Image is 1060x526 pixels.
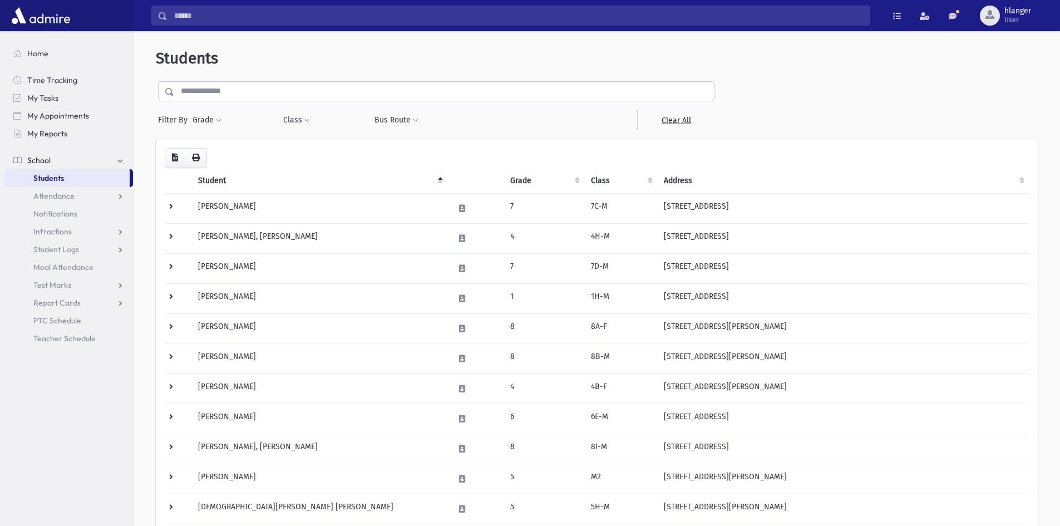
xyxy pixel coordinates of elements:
[584,283,658,313] td: 1H-M
[27,75,77,85] span: Time Tracking
[657,253,1029,283] td: [STREET_ADDRESS]
[191,223,447,253] td: [PERSON_NAME], [PERSON_NAME]
[504,404,584,434] td: 6
[165,148,185,168] button: CSV
[4,107,133,125] a: My Appointments
[584,464,658,494] td: M2
[657,193,1029,223] td: [STREET_ADDRESS]
[504,494,584,524] td: 5
[191,253,447,283] td: [PERSON_NAME]
[33,173,64,183] span: Students
[33,280,71,290] span: Test Marks
[504,193,584,223] td: 7
[657,283,1029,313] td: [STREET_ADDRESS]
[4,151,133,169] a: School
[156,49,218,67] span: Students
[191,313,447,343] td: [PERSON_NAME]
[4,258,133,276] a: Meal Attendance
[4,330,133,347] a: Teacher Schedule
[637,110,714,130] a: Clear All
[27,93,58,103] span: My Tasks
[584,404,658,434] td: 6E-M
[167,6,870,26] input: Search
[504,168,584,194] th: Grade: activate to sort column ascending
[4,294,133,312] a: Report Cards
[191,193,447,223] td: [PERSON_NAME]
[33,316,81,326] span: PTC Schedule
[657,464,1029,494] td: [STREET_ADDRESS][PERSON_NAME]
[283,110,310,130] button: Class
[657,223,1029,253] td: [STREET_ADDRESS]
[4,187,133,205] a: Attendance
[504,283,584,313] td: 1
[191,494,447,524] td: [DEMOGRAPHIC_DATA][PERSON_NAME] [PERSON_NAME]
[1004,16,1031,24] span: User
[504,223,584,253] td: 4
[584,343,658,373] td: 8B-M
[657,434,1029,464] td: [STREET_ADDRESS]
[4,71,133,89] a: Time Tracking
[657,343,1029,373] td: [STREET_ADDRESS][PERSON_NAME]
[27,155,51,165] span: School
[4,169,130,187] a: Students
[584,494,658,524] td: 5H-M
[504,343,584,373] td: 8
[4,240,133,258] a: Student Logs
[584,434,658,464] td: 8I-M
[657,373,1029,404] td: [STREET_ADDRESS][PERSON_NAME]
[33,227,72,237] span: Infractions
[191,168,447,194] th: Student: activate to sort column descending
[191,404,447,434] td: [PERSON_NAME]
[584,373,658,404] td: 4B-F
[4,89,133,107] a: My Tasks
[4,276,133,294] a: Test Marks
[584,313,658,343] td: 8A-F
[4,312,133,330] a: PTC Schedule
[191,343,447,373] td: [PERSON_NAME]
[191,283,447,313] td: [PERSON_NAME]
[657,313,1029,343] td: [STREET_ADDRESS][PERSON_NAME]
[4,205,133,223] a: Notifications
[33,262,93,272] span: Meal Attendance
[33,333,96,343] span: Teacher Schedule
[374,110,419,130] button: Bus Route
[33,298,81,308] span: Report Cards
[657,494,1029,524] td: [STREET_ADDRESS][PERSON_NAME]
[584,193,658,223] td: 7C-M
[584,253,658,283] td: 7D-M
[584,168,658,194] th: Class: activate to sort column ascending
[504,373,584,404] td: 4
[657,168,1029,194] th: Address: activate to sort column ascending
[27,129,67,139] span: My Reports
[27,48,48,58] span: Home
[504,464,584,494] td: 5
[33,244,79,254] span: Student Logs
[4,223,133,240] a: Infractions
[191,434,447,464] td: [PERSON_NAME], [PERSON_NAME]
[33,209,77,219] span: Notifications
[158,114,192,126] span: Filter By
[185,148,207,168] button: Print
[4,125,133,142] a: My Reports
[33,191,75,201] span: Attendance
[504,434,584,464] td: 8
[584,223,658,253] td: 4H-M
[191,373,447,404] td: [PERSON_NAME]
[4,45,133,62] a: Home
[504,313,584,343] td: 8
[27,111,89,121] span: My Appointments
[1004,7,1031,16] span: hlanger
[192,110,222,130] button: Grade
[191,464,447,494] td: [PERSON_NAME]
[504,253,584,283] td: 7
[9,4,73,27] img: AdmirePro
[657,404,1029,434] td: [STREET_ADDRESS]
